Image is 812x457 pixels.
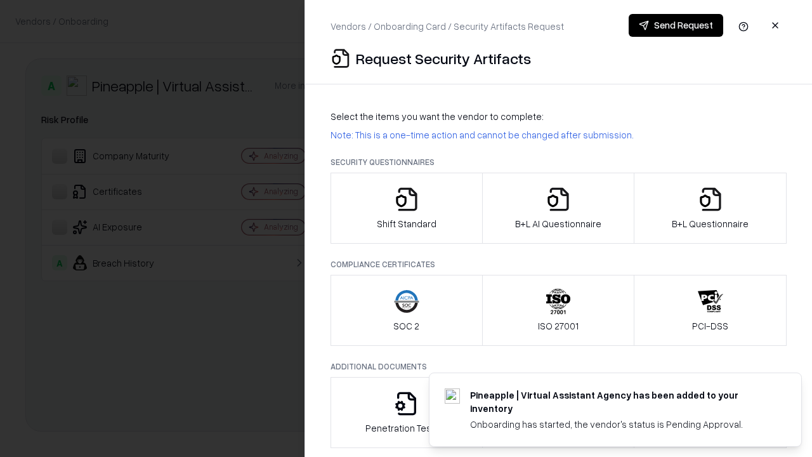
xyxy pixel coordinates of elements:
[356,48,531,69] p: Request Security Artifacts
[331,173,483,244] button: Shift Standard
[482,173,635,244] button: B+L AI Questionnaire
[331,275,483,346] button: SOC 2
[515,217,601,230] p: B+L AI Questionnaire
[331,259,787,270] p: Compliance Certificates
[482,275,635,346] button: ISO 27001
[629,14,723,37] button: Send Request
[331,377,483,448] button: Penetration Testing
[377,217,436,230] p: Shift Standard
[672,217,749,230] p: B+L Questionnaire
[470,418,771,431] div: Onboarding has started, the vendor's status is Pending Approval.
[331,128,787,142] p: Note: This is a one-time action and cannot be changed after submission.
[331,157,787,168] p: Security Questionnaires
[331,361,787,372] p: Additional Documents
[634,173,787,244] button: B+L Questionnaire
[470,388,771,415] div: Pineapple | Virtual Assistant Agency has been added to your inventory
[393,319,419,333] p: SOC 2
[634,275,787,346] button: PCI-DSS
[331,110,787,123] p: Select the items you want the vendor to complete:
[445,388,460,404] img: trypineapple.com
[365,421,447,435] p: Penetration Testing
[692,319,728,333] p: PCI-DSS
[331,20,564,33] p: Vendors / Onboarding Card / Security Artifacts Request
[538,319,579,333] p: ISO 27001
